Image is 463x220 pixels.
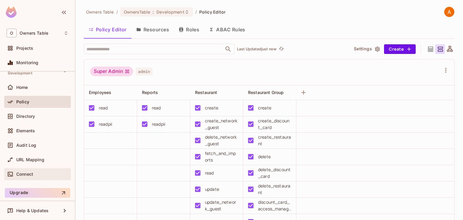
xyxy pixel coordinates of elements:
span: O [7,29,17,37]
div: read [205,170,214,176]
span: Elements [16,128,35,133]
span: OwnersTable [124,9,150,15]
div: discount_card_access_management [258,199,291,212]
button: Open [224,45,232,53]
span: Restaurant Group [248,90,284,95]
button: Policy Editor [84,22,131,37]
button: Settings [351,44,382,54]
button: ABAC Rules [204,22,250,37]
span: Audit Log [16,143,36,148]
span: Monitoring [16,60,39,65]
span: Home [16,85,28,90]
div: readpii [99,121,112,127]
span: Directory [16,114,35,119]
div: create [205,105,218,111]
span: Help & Updates [16,208,49,213]
span: refresh [279,46,284,52]
span: : [152,10,154,14]
div: read [152,105,161,111]
li: / [116,9,118,15]
div: create_restaurant [258,134,291,147]
img: SReyMgAAAABJRU5ErkJggg== [6,7,17,18]
img: Anurag Kelkar [444,7,454,17]
button: Upgrade [5,188,70,198]
button: Roles [174,22,204,37]
div: read [99,105,108,111]
div: create [258,105,271,111]
div: delete [258,153,271,160]
span: Workspace: Owners Table [20,31,48,36]
span: Development [156,9,184,15]
div: readpii [152,121,165,127]
li: / [195,9,197,15]
div: delete_network_guest [205,134,238,147]
span: Policy [16,99,29,104]
span: Restaurant [195,90,217,95]
span: URL Mapping [16,157,44,162]
span: the active workspace [86,9,114,15]
div: update_network_guest [205,199,238,212]
div: update [205,186,219,193]
div: Super Admin [90,67,133,76]
button: refresh [278,46,285,53]
p: Last Updated just now [237,47,276,52]
div: create_network_guest [205,118,238,131]
div: create_discount_card [258,118,291,131]
span: Connect [16,172,33,177]
button: Resources [131,22,174,37]
div: fetch_and_imports [205,150,238,163]
span: admin [136,68,153,75]
span: Click to refresh data [276,46,285,53]
span: Reports [142,90,158,95]
span: Policy Editor [199,9,226,15]
button: Create [384,44,416,54]
span: Projects [16,46,33,51]
div: delete_discount_card [258,166,291,180]
div: delete_restaurant [258,183,291,196]
span: Development [8,71,32,76]
span: Employees [89,90,111,95]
